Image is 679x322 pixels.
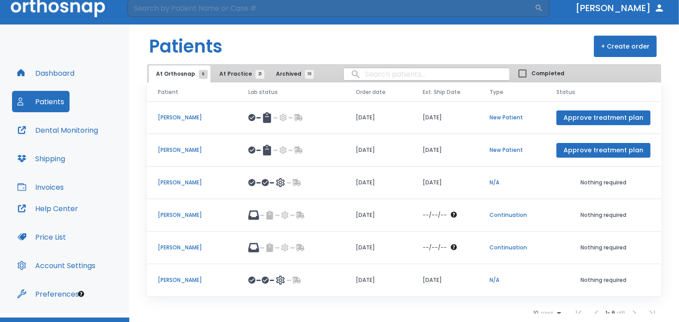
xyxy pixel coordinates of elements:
[158,244,227,252] p: [PERSON_NAME]
[345,264,412,297] td: [DATE]
[423,244,468,252] div: The date will be available after approving treatment plan
[158,179,227,187] p: [PERSON_NAME]
[490,88,503,96] span: Type
[12,198,83,219] button: Help Center
[556,276,650,284] p: Nothing required
[556,211,650,219] p: Nothing required
[158,211,227,219] p: [PERSON_NAME]
[158,146,227,154] p: [PERSON_NAME]
[490,114,535,122] p: New Patient
[356,88,386,96] span: Order date
[158,88,178,96] span: Patient
[412,102,479,134] td: [DATE]
[12,148,70,169] button: Shipping
[344,65,510,83] input: search
[412,264,479,297] td: [DATE]
[156,70,203,78] span: At Orthosnap
[149,33,222,60] h1: Patients
[490,211,535,219] p: Continuation
[490,244,535,252] p: Continuation
[158,114,227,122] p: [PERSON_NAME]
[12,91,70,112] button: Patients
[305,70,314,79] span: 10
[149,65,318,82] div: tabs
[533,310,539,316] span: 10
[539,310,554,316] span: rows
[12,119,103,141] button: Dental Monitoring
[412,167,479,199] td: [DATE]
[556,244,650,252] p: Nothing required
[556,88,575,96] span: Status
[423,211,468,219] div: The date will be available after approving treatment plan
[219,70,260,78] span: At Practice
[12,176,69,198] button: Invoices
[276,70,309,78] span: Archived
[248,88,278,96] span: Lab status
[531,69,564,77] span: Completed
[423,211,447,219] p: --/--/--
[490,146,535,154] p: New Patient
[345,232,412,264] td: [DATE]
[490,276,535,284] p: N/A
[423,244,447,252] p: --/--/--
[12,62,80,84] button: Dashboard
[617,309,626,317] span: of 6
[12,255,101,276] button: Account Settings
[77,290,85,298] div: Tooltip anchor
[605,309,617,317] span: 1 - 6
[556,143,650,158] button: Approve treatment plan
[423,88,461,96] span: Est. Ship Date
[158,276,227,284] p: [PERSON_NAME]
[12,226,71,248] button: Price List
[594,36,657,57] button: + Create order
[345,134,412,167] td: [DATE]
[412,134,479,167] td: [DATE]
[556,179,650,187] p: Nothing required
[345,199,412,232] td: [DATE]
[345,167,412,199] td: [DATE]
[556,110,650,125] button: Approve treatment plan
[255,70,264,79] span: 21
[12,283,84,305] button: Preferences
[490,179,535,187] p: N/A
[345,102,412,134] td: [DATE]
[199,70,208,79] span: 6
